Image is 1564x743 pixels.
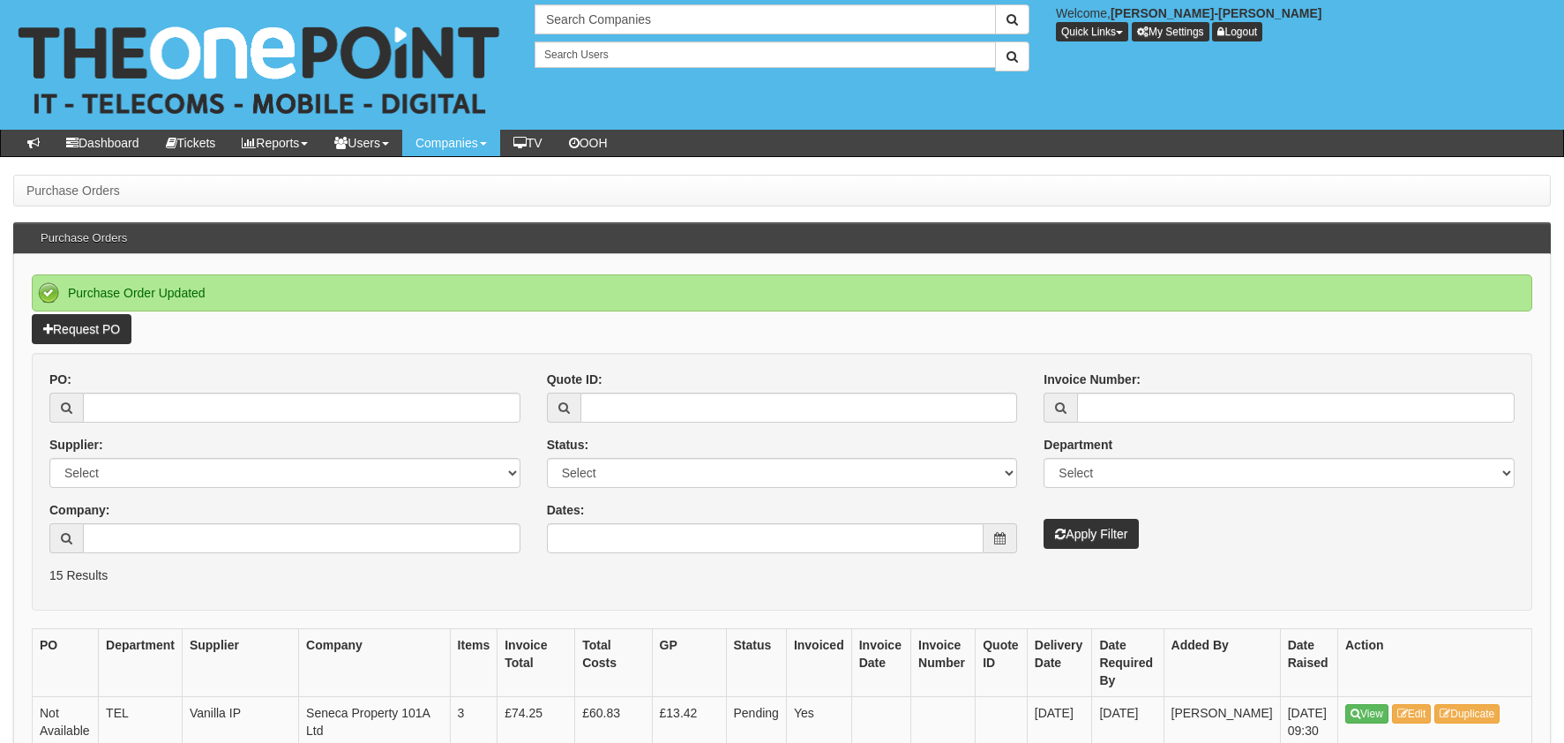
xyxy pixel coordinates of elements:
label: Dates: [547,501,585,519]
a: Tickets [153,130,229,156]
a: Reports [228,130,321,156]
h3: Purchase Orders [32,223,136,253]
th: Added By [1164,628,1280,696]
th: Action [1338,628,1532,696]
input: Search Users [535,41,996,68]
a: OOH [556,130,621,156]
th: Items [450,628,498,696]
th: Invoice Date [851,628,910,696]
label: PO: [49,371,71,388]
label: Quote ID: [547,371,602,388]
a: View [1345,704,1388,724]
label: Invoice Number: [1044,371,1141,388]
li: Purchase Orders [26,182,120,199]
a: Logout [1212,22,1262,41]
th: Status [726,628,786,696]
button: Quick Links [1056,22,1128,41]
label: Supplier: [49,436,103,454]
a: Dashboard [53,130,153,156]
p: 15 Results [49,567,1515,584]
a: TV [500,130,556,156]
input: Search Companies [535,4,996,34]
th: Delivery Date [1027,628,1092,696]
label: Status: [547,436,588,454]
a: Request PO [32,314,131,344]
a: Edit [1392,704,1432,724]
a: Duplicate [1434,704,1500,724]
th: Department [99,628,183,696]
th: Invoice Number [911,628,976,696]
th: Total Costs [575,628,652,696]
th: GP [652,628,726,696]
a: Companies [402,130,500,156]
th: Date Raised [1280,628,1337,696]
th: Supplier [182,628,298,696]
a: My Settings [1132,22,1209,41]
b: [PERSON_NAME]-[PERSON_NAME] [1111,6,1322,20]
div: Welcome, [1043,4,1564,41]
button: Apply Filter [1044,519,1139,549]
th: PO [33,628,99,696]
label: Company: [49,501,109,519]
th: Invoice Total [498,628,575,696]
th: Date Required By [1092,628,1164,696]
div: Purchase Order Updated [32,274,1532,311]
label: Department [1044,436,1112,454]
th: Company [299,628,451,696]
a: Users [321,130,402,156]
th: Quote ID [976,628,1028,696]
th: Invoiced [786,628,851,696]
